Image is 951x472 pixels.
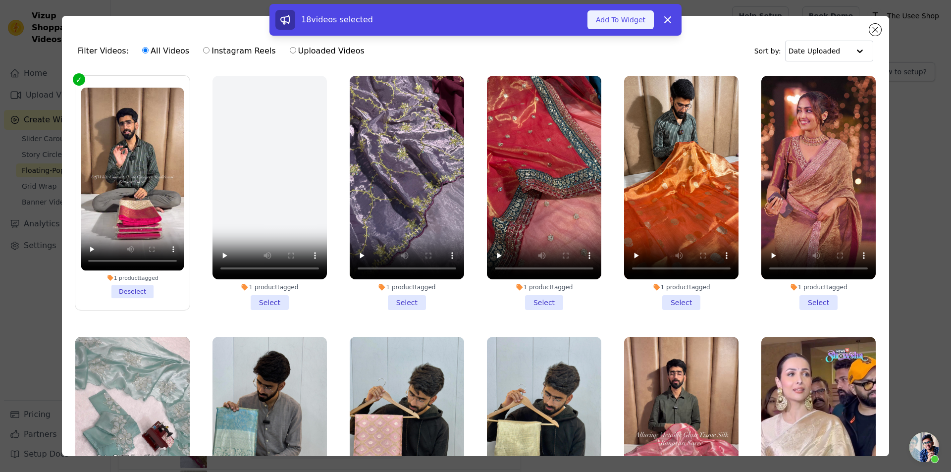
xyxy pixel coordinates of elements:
div: 1 product tagged [81,274,184,281]
label: Instagram Reels [203,45,276,57]
button: Add To Widget [587,10,654,29]
div: 1 product tagged [761,283,876,291]
div: Filter Videos: [78,40,370,62]
div: Sort by: [754,41,874,61]
div: Open chat [909,432,939,462]
label: Uploaded Videos [289,45,365,57]
div: 1 product tagged [624,283,739,291]
span: 18 videos selected [301,15,373,24]
label: All Videos [142,45,190,57]
div: 1 product tagged [487,283,601,291]
div: 1 product tagged [350,283,464,291]
div: 1 product tagged [212,283,327,291]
